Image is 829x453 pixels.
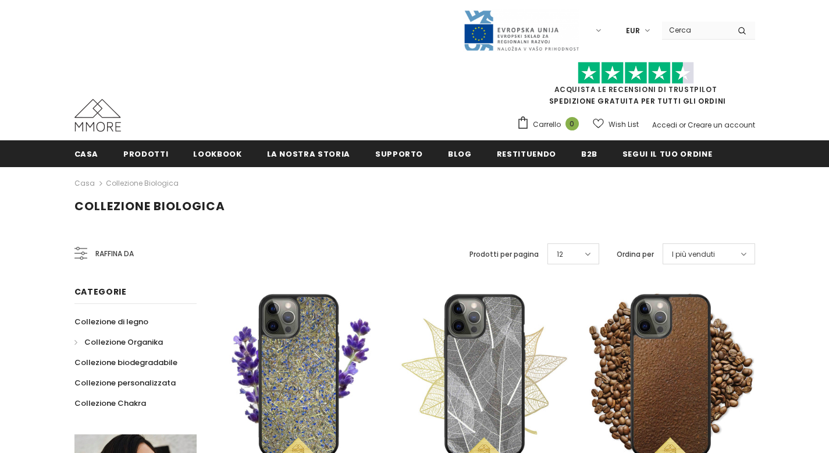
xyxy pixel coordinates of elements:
label: Prodotti per pagina [469,249,539,260]
span: Raffina da [95,247,134,260]
a: Collezione biologica [106,178,179,188]
a: Lookbook [193,140,241,167]
a: supporto [375,140,423,167]
span: Prodotti [123,148,168,160]
a: Carrello 0 [517,116,585,133]
span: Collezione Chakra [74,398,146,409]
span: Segui il tuo ordine [622,148,712,160]
span: 12 [557,249,563,260]
a: B2B [581,140,597,167]
span: I più venduti [672,249,715,260]
a: Restituendo [497,140,556,167]
span: Carrello [533,119,561,130]
a: Acquista le recensioni di TrustPilot [554,84,717,94]
a: Collezione Organika [74,332,163,352]
a: La nostra storia [267,140,350,167]
a: Blog [448,140,472,167]
span: 0 [565,117,579,130]
a: Collezione biodegradabile [74,352,177,373]
span: SPEDIZIONE GRATUITA PER TUTTI GLI ORDINI [517,67,755,106]
span: La nostra storia [267,148,350,160]
a: Casa [74,176,95,190]
img: Casi MMORE [74,99,121,132]
a: Collezione Chakra [74,393,146,413]
span: Collezione Organika [84,337,163,348]
a: Collezione di legno [74,312,148,332]
span: Blog [448,148,472,160]
span: Collezione biodegradabile [74,357,177,368]
img: Javni Razpis [463,9,579,52]
a: Prodotti [123,140,168,167]
a: Accedi [652,120,677,130]
span: B2B [581,148,597,160]
a: Collezione personalizzata [74,373,176,393]
a: Casa [74,140,99,167]
span: Restituendo [497,148,556,160]
img: Fidati di Pilot Stars [578,62,694,84]
span: Collezione personalizzata [74,377,176,388]
span: Collezione di legno [74,316,148,327]
span: EUR [626,25,640,37]
label: Ordina per [617,249,654,260]
span: supporto [375,148,423,160]
span: Lookbook [193,148,241,160]
input: Search Site [662,22,729,38]
span: Categorie [74,286,127,298]
span: Collezione biologica [74,198,225,214]
a: Javni Razpis [463,25,579,35]
a: Segui il tuo ordine [622,140,712,167]
a: Wish List [593,114,639,135]
span: or [679,120,686,130]
a: Creare un account [688,120,755,130]
span: Casa [74,148,99,160]
span: Wish List [609,119,639,130]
